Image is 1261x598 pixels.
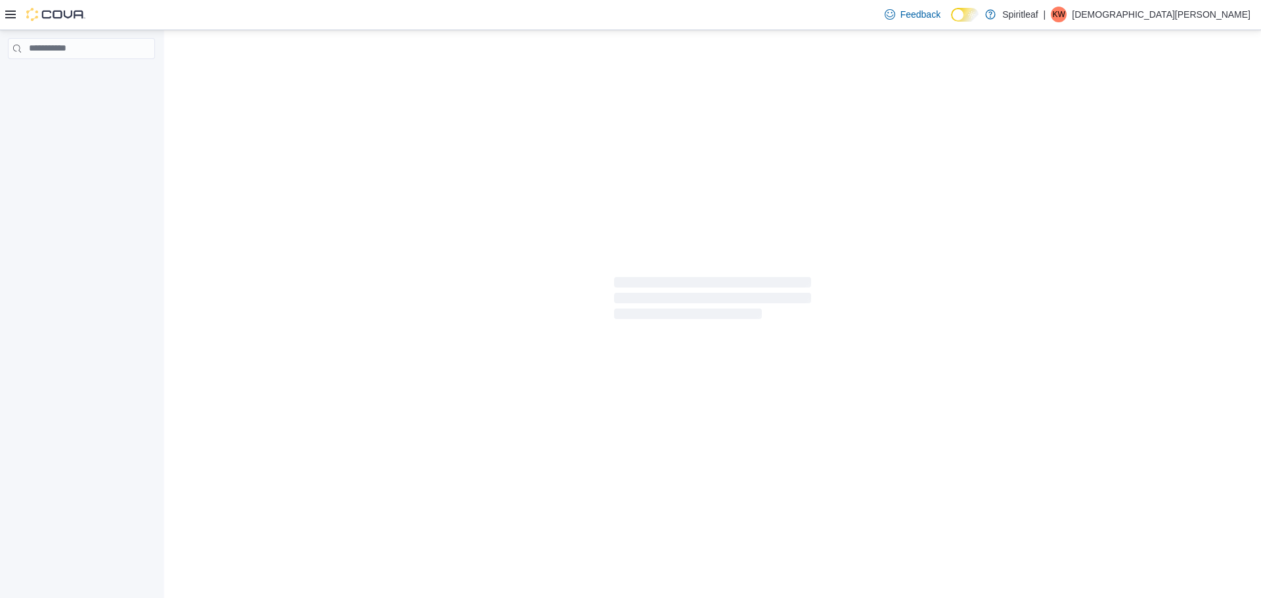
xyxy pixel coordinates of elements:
nav: Complex example [8,62,155,93]
img: Cova [26,8,85,21]
span: Feedback [900,8,940,21]
div: Kristen W [1051,7,1067,22]
span: Loading [614,280,811,322]
span: KW [1053,7,1065,22]
a: Feedback [879,1,946,28]
input: Dark Mode [951,8,979,22]
p: | [1044,7,1046,22]
p: [DEMOGRAPHIC_DATA][PERSON_NAME] [1072,7,1250,22]
p: Spiritleaf [1002,7,1038,22]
